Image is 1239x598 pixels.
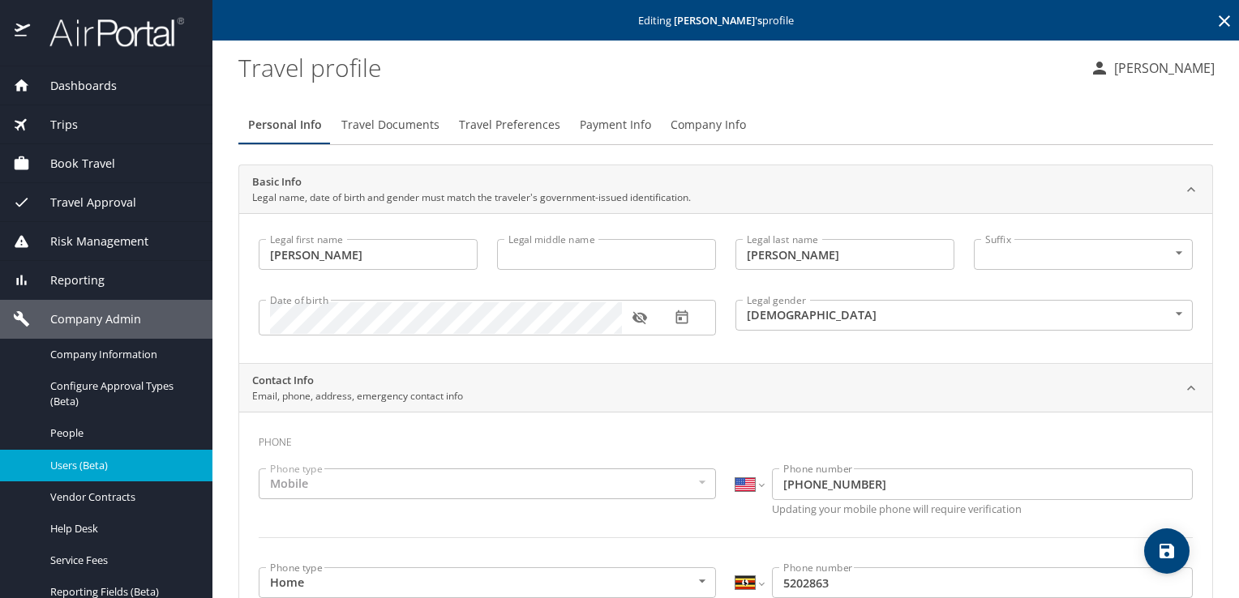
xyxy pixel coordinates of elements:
[252,190,691,205] p: Legal name, date of birth and gender must match the traveler's government-issued identification.
[1083,53,1221,83] button: [PERSON_NAME]
[259,425,1193,452] h3: Phone
[252,373,463,389] h2: Contact Info
[217,15,1234,26] p: Editing profile
[239,165,1212,214] div: Basic InfoLegal name, date of birth and gender must match the traveler's government-issued identi...
[1144,528,1190,574] button: save
[248,115,322,135] span: Personal Info
[30,194,136,211] span: Travel Approval
[50,378,193,409] span: Configure Approval Types (Beta)
[238,105,1213,144] div: Profile
[735,300,1193,331] div: [DEMOGRAPHIC_DATA]
[50,425,193,441] span: People
[50,521,193,536] span: Help Desk
[30,116,78,134] span: Trips
[459,115,560,135] span: Travel Preferences
[252,389,463,404] p: Email, phone, address, emergency contact info
[259,567,716,598] div: Home
[772,504,1193,515] p: Updating your mobile phone will require verification
[341,115,439,135] span: Travel Documents
[30,233,148,250] span: Risk Management
[259,468,716,499] div: Mobile
[674,13,762,28] strong: [PERSON_NAME] 's
[30,310,141,328] span: Company Admin
[50,458,193,473] span: Users (Beta)
[252,174,691,190] h2: Basic Info
[50,553,193,568] span: Service Fees
[50,489,193,505] span: Vendor Contracts
[239,364,1212,412] div: Contact InfoEmail, phone, address, emergency contact info
[32,16,184,48] img: airportal-logo.png
[30,155,115,173] span: Book Travel
[239,213,1212,363] div: Basic InfoLegal name, date of birth and gender must match the traveler's government-issued identi...
[30,77,117,95] span: Dashboards
[30,271,105,289] span: Reporting
[15,16,32,48] img: icon-airportal.png
[1109,58,1215,78] p: [PERSON_NAME]
[671,115,746,135] span: Company Info
[50,347,193,362] span: Company Information
[580,115,651,135] span: Payment Info
[974,239,1193,270] div: ​
[238,42,1077,92] h1: Travel profile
